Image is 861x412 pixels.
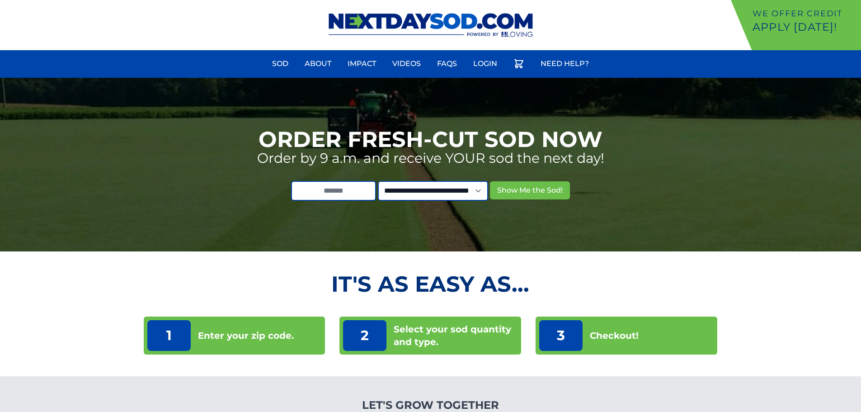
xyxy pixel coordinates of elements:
a: Sod [267,53,294,75]
p: Apply [DATE]! [753,20,857,34]
button: Show Me the Sod! [490,181,570,199]
p: Enter your zip code. [198,329,294,342]
p: 1 [147,320,191,351]
a: Videos [387,53,426,75]
p: Order by 9 a.m. and receive YOUR sod the next day! [257,150,604,166]
p: Checkout! [590,329,639,342]
a: Impact [342,53,381,75]
a: About [299,53,337,75]
a: FAQs [432,53,462,75]
p: 3 [539,320,583,351]
h1: Order Fresh-Cut Sod Now [259,128,602,150]
p: 2 [343,320,386,351]
p: We offer Credit [753,7,857,20]
h2: It's as Easy As... [144,273,718,295]
a: Need Help? [535,53,594,75]
a: Login [468,53,503,75]
p: Select your sod quantity and type. [394,323,518,348]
